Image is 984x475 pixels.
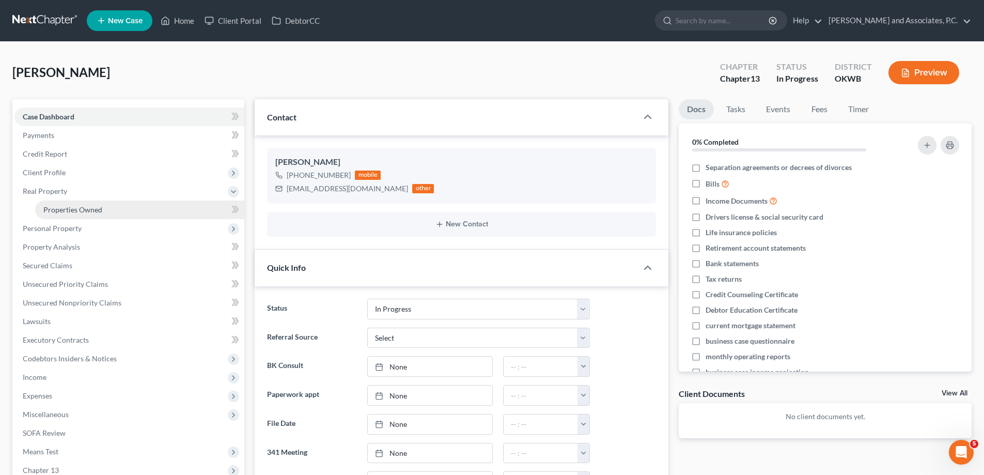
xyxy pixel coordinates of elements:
[23,149,67,158] span: Credit Report
[14,256,244,275] a: Secured Claims
[835,73,872,85] div: OKWB
[706,212,823,222] span: Drivers license & social security card
[706,336,794,346] span: business case questionnaire
[706,227,777,238] span: Life insurance policies
[262,443,362,464] label: 341 Meeting
[23,242,80,251] span: Property Analysis
[199,11,267,30] a: Client Portal
[23,261,72,270] span: Secured Claims
[676,11,770,30] input: Search by name...
[23,168,66,177] span: Client Profile
[275,156,648,168] div: [PERSON_NAME]
[14,294,244,312] a: Unsecured Nonpriority Claims
[23,335,89,344] span: Executory Contracts
[23,391,52,400] span: Expenses
[23,373,46,381] span: Income
[14,312,244,331] a: Lawsuits
[504,415,578,434] input: -- : --
[706,196,768,206] span: Income Documents
[942,390,967,397] a: View All
[706,367,809,377] span: business case income projection
[776,61,818,73] div: Status
[504,357,578,376] input: -- : --
[706,305,798,315] span: Debtor Education Certificate
[262,328,362,348] label: Referral Source
[368,386,492,405] a: None
[355,171,381,180] div: mobile
[108,17,143,25] span: New Case
[679,388,745,399] div: Client Documents
[43,205,102,214] span: Properties Owned
[23,410,69,419] span: Miscellaneous
[14,126,244,145] a: Payments
[706,274,742,284] span: Tax returns
[823,11,971,30] a: [PERSON_NAME] and Associates, P.C.
[751,73,760,83] span: 13
[23,447,58,456] span: Means Test
[368,415,492,434] a: None
[14,108,244,126] a: Case Dashboard
[970,440,978,448] span: 5
[706,351,790,362] span: monthly operating reports
[262,385,362,406] label: Paperwork appt
[23,224,82,233] span: Personal Property
[888,61,959,84] button: Preview
[687,411,963,422] p: No client documents yet.
[262,356,362,377] label: BK Consult
[23,428,66,437] span: SOFA Review
[262,299,362,319] label: Status
[368,357,492,376] a: None
[758,99,799,119] a: Events
[23,131,54,140] span: Payments
[706,162,852,173] span: Separation agreements or decrees of divorces
[14,331,244,349] a: Executory Contracts
[23,298,121,307] span: Unsecured Nonpriority Claims
[14,145,244,163] a: Credit Report
[12,65,110,80] span: [PERSON_NAME]
[23,354,117,363] span: Codebtors Insiders & Notices
[720,73,760,85] div: Chapter
[679,99,714,119] a: Docs
[720,61,760,73] div: Chapter
[706,320,795,331] span: current mortgage statement
[788,11,822,30] a: Help
[23,280,108,288] span: Unsecured Priority Claims
[23,112,74,121] span: Case Dashboard
[267,11,325,30] a: DebtorCC
[718,99,754,119] a: Tasks
[692,137,739,146] strong: 0% Completed
[287,183,408,194] div: [EMAIL_ADDRESS][DOMAIN_NAME]
[706,258,759,269] span: Bank statements
[14,275,244,294] a: Unsecured Priority Claims
[267,263,306,272] span: Quick Info
[23,317,51,326] span: Lawsuits
[835,61,872,73] div: District
[155,11,199,30] a: Home
[267,112,296,122] span: Contact
[262,414,362,435] label: File Date
[706,289,798,300] span: Credit Counseling Certificate
[275,220,648,228] button: New Contact
[14,238,244,256] a: Property Analysis
[504,443,578,463] input: -- : --
[35,201,244,219] a: Properties Owned
[14,424,244,442] a: SOFA Review
[23,466,59,474] span: Chapter 13
[949,440,974,465] iframe: Intercom live chat
[368,443,492,463] a: None
[412,184,434,193] div: other
[776,73,818,85] div: In Progress
[706,179,720,189] span: Bills
[803,99,836,119] a: Fees
[706,243,806,253] span: Retirement account statements
[23,187,67,195] span: Real Property
[840,99,877,119] a: Timer
[287,170,351,180] div: [PHONE_NUMBER]
[504,386,578,405] input: -- : --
